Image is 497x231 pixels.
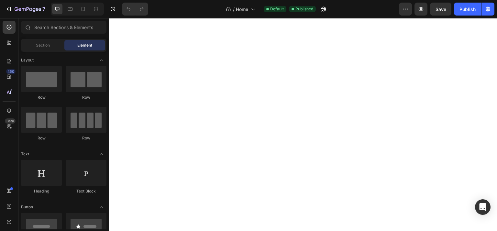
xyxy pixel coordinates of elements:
[21,57,34,63] span: Layout
[21,204,33,210] span: Button
[96,55,106,65] span: Toggle open
[233,6,235,13] span: /
[5,118,16,124] div: Beta
[21,21,106,34] input: Search Sections & Elements
[21,94,62,100] div: Row
[295,6,313,12] span: Published
[436,6,446,12] span: Save
[21,188,62,194] div: Heading
[475,199,491,215] div: Open Intercom Messenger
[96,149,106,159] span: Toggle open
[459,6,476,13] div: Publish
[6,69,16,74] div: 450
[430,3,451,16] button: Save
[236,6,248,13] span: Home
[3,3,48,16] button: 7
[66,135,106,141] div: Row
[36,42,50,48] span: Section
[21,135,62,141] div: Row
[66,94,106,100] div: Row
[122,3,148,16] div: Undo/Redo
[21,151,29,157] span: Text
[42,5,45,13] p: 7
[454,3,481,16] button: Publish
[77,42,92,48] span: Element
[109,18,497,231] iframe: Design area
[270,6,284,12] span: Default
[66,188,106,194] div: Text Block
[96,202,106,212] span: Toggle open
